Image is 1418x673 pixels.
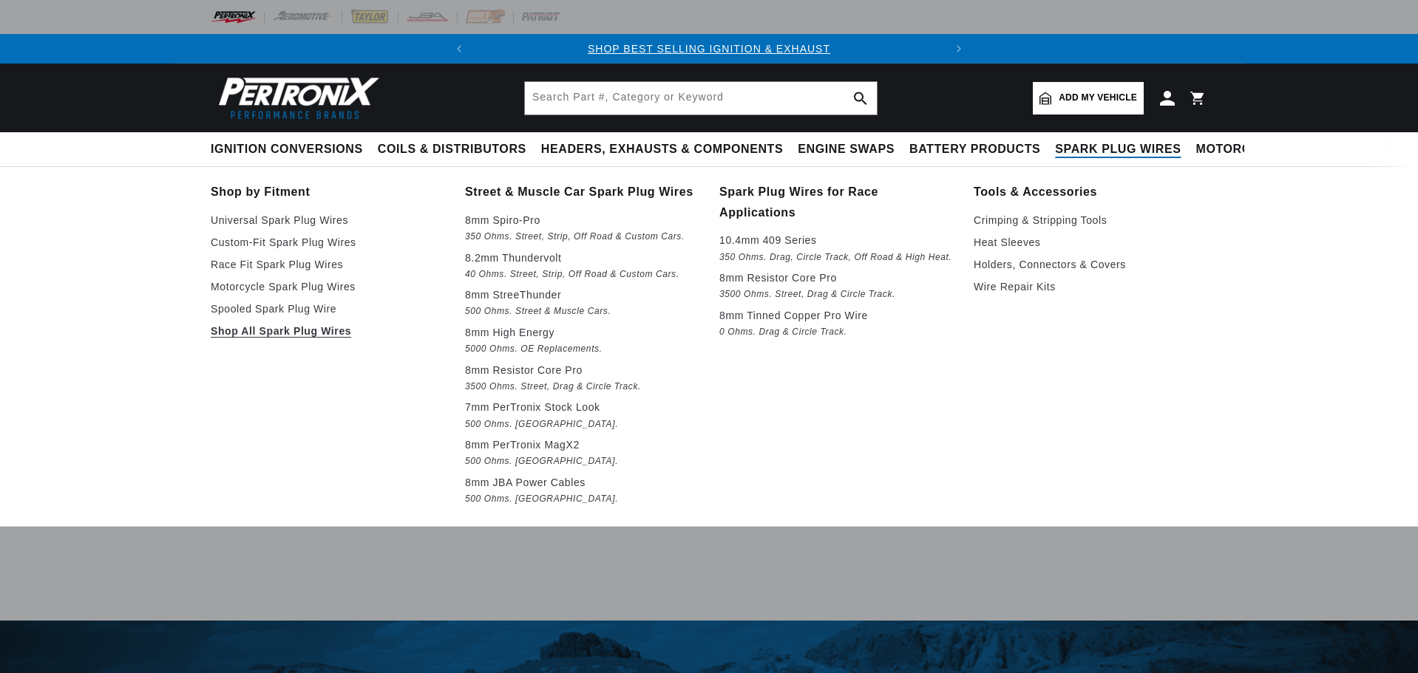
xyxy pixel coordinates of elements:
a: Universal Spark Plug Wires [211,211,444,229]
summary: Ignition Conversions [211,132,370,167]
p: 8mm StreeThunder [465,286,699,304]
span: Add my vehicle [1059,91,1137,105]
a: Street & Muscle Car Spark Plug Wires [465,182,699,202]
a: Add my vehicle [1033,82,1144,115]
p: 10.4mm 409 Series [719,231,953,249]
a: Race Fit Spark Plug Wires [211,256,444,273]
em: 500 Ohms. [GEOGRAPHIC_DATA]. [465,491,699,507]
a: 8mm Spiro-Pro 350 Ohms. Street, Strip, Off Road & Custom Cars. [465,211,699,245]
em: 0 Ohms. Drag & Circle Track. [719,324,953,340]
button: search button [844,82,877,115]
a: Holders, Connectors & Covers [974,256,1207,273]
a: Spark Plug Wires for Race Applications [719,182,953,222]
summary: Battery Products [902,132,1048,167]
a: Motorcycle Spark Plug Wires [211,278,444,295]
em: 350 Ohms. Street, Strip, Off Road & Custom Cars. [465,229,699,245]
a: 8mm High Energy 5000 Ohms. OE Replacements. [465,324,699,357]
span: Engine Swaps [798,142,895,157]
button: Translation missing: en.sections.announcements.previous_announcement [444,34,474,64]
a: Shop All Spark Plug Wires [211,322,444,340]
em: 3500 Ohms. Street, Drag & Circle Track. [465,379,699,394]
span: Battery Products [909,142,1040,157]
slideshow-component: Translation missing: en.sections.announcements.announcement_bar [174,34,1244,64]
p: 8mm Spiro-Pro [465,211,699,229]
a: 7mm PerTronix Stock Look 500 Ohms. [GEOGRAPHIC_DATA]. [465,398,699,431]
p: 8mm Tinned Copper Pro Wire [719,307,953,324]
p: 8mm Resistor Core Pro [465,361,699,379]
span: Headers, Exhausts & Components [541,142,783,157]
span: Motorcycle [1196,142,1284,157]
summary: Spark Plug Wires [1048,132,1188,167]
a: Spooled Spark Plug Wire [211,300,444,318]
span: Spark Plug Wires [1055,142,1181,157]
a: 8mm Resistor Core Pro 3500 Ohms. Street, Drag & Circle Track. [719,269,953,302]
summary: Headers, Exhausts & Components [534,132,790,167]
a: 8mm Tinned Copper Pro Wire 0 Ohms. Drag & Circle Track. [719,307,953,340]
em: 500 Ohms. Street & Muscle Cars. [465,304,699,319]
a: Tools & Accessories [974,182,1207,202]
p: 8.2mm Thundervolt [465,249,699,267]
em: 500 Ohms. [GEOGRAPHIC_DATA]. [465,417,699,432]
p: 8mm Resistor Core Pro [719,269,953,287]
a: Shop by Fitment [211,182,444,202]
em: 500 Ohms. [GEOGRAPHIC_DATA]. [465,454,699,469]
em: 350 Ohms. Drag, Circle Track, Off Road & High Heat. [719,250,953,265]
a: Custom-Fit Spark Plug Wires [211,233,444,251]
summary: Engine Swaps [790,132,902,167]
img: Pertronix [211,72,381,123]
span: Coils & Distributors [378,142,526,157]
a: Crimping & Stripping Tools [974,211,1207,229]
p: 7mm PerTronix Stock Look [465,398,699,416]
a: 8mm StreeThunder 500 Ohms. Street & Muscle Cars. [465,286,699,319]
a: 8mm Resistor Core Pro 3500 Ohms. Street, Drag & Circle Track. [465,361,699,394]
div: 1 of 2 [474,41,944,57]
button: Translation missing: en.sections.announcements.next_announcement [944,34,974,64]
p: 8mm High Energy [465,324,699,341]
em: 40 Ohms. Street, Strip, Off Road & Custom Cars. [465,267,699,282]
a: 8mm JBA Power Cables 500 Ohms. [GEOGRAPHIC_DATA]. [465,474,699,507]
a: SHOP BEST SELLING IGNITION & EXHAUST [588,43,830,55]
summary: Motorcycle [1189,132,1292,167]
a: 8.2mm Thundervolt 40 Ohms. Street, Strip, Off Road & Custom Cars. [465,249,699,282]
a: Wire Repair Kits [974,278,1207,295]
em: 5000 Ohms. OE Replacements. [465,341,699,357]
a: 10.4mm 409 Series 350 Ohms. Drag, Circle Track, Off Road & High Heat. [719,231,953,264]
div: Announcement [474,41,944,57]
p: 8mm PerTronix MagX2 [465,436,699,454]
span: Ignition Conversions [211,142,363,157]
a: 8mm PerTronix MagX2 500 Ohms. [GEOGRAPHIC_DATA]. [465,436,699,469]
a: Heat Sleeves [974,233,1207,251]
p: 8mm JBA Power Cables [465,474,699,491]
input: Search Part #, Category or Keyword [525,82,877,115]
summary: Coils & Distributors [370,132,534,167]
em: 3500 Ohms. Street, Drag & Circle Track. [719,287,953,302]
